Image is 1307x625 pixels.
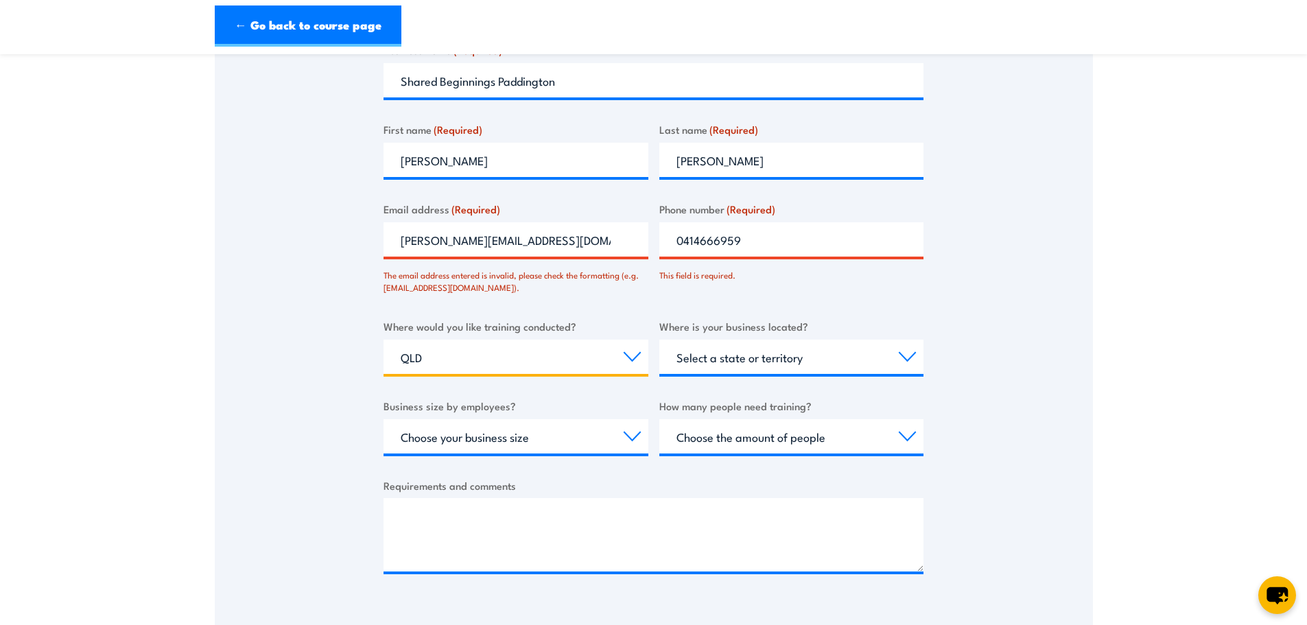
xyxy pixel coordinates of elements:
[384,318,648,334] label: Where would you like training conducted?
[659,318,924,334] label: Where is your business located?
[659,201,924,217] label: Phone number
[384,398,648,414] label: Business size by employees?
[384,201,648,217] label: Email address
[384,477,923,493] label: Requirements and comments
[384,262,648,294] div: The email address entered is invalid, please check the formatting (e.g. [EMAIL_ADDRESS][DOMAIN_NA...
[451,201,500,216] span: (Required)
[659,398,924,414] label: How many people need training?
[215,5,401,47] a: ← Go back to course page
[434,121,482,137] span: (Required)
[659,121,924,137] label: Last name
[659,262,924,282] div: This field is required.
[384,121,648,137] label: First name
[709,121,758,137] span: (Required)
[1258,576,1296,614] button: chat-button
[727,201,775,216] span: (Required)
